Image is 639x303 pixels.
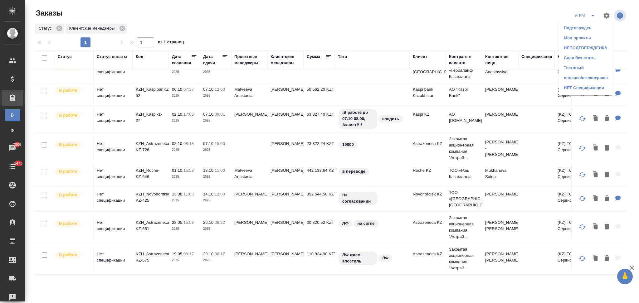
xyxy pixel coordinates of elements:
button: Удалить [602,112,612,125]
td: [PERSON_NAME] [231,248,267,270]
button: Обновить [575,167,590,182]
button: Клонировать [590,142,602,155]
p: 29.10, [203,252,215,256]
p: KZH_Astrazeneca-KZ-675 [136,251,166,263]
td: 352 544,50 KZT [304,188,335,210]
p: 07.10, [203,112,215,117]
p: 15:53 [183,168,194,173]
p: В работе [59,142,77,148]
p: ТОО «Рош Казахстан» [449,167,479,180]
span: Ф [8,127,17,134]
button: Клонировать [590,252,602,265]
p: 06.10, [172,87,183,92]
p: Astrazeneca KZ [413,251,443,257]
div: Спецификация [521,54,552,60]
p: Astrazeneca KZ [413,141,443,147]
div: Наше юр. лицо [558,54,588,60]
button: Обновить [575,191,590,206]
span: из 1 страниц [158,38,184,47]
p: ЛФ ждем апостиль [342,252,373,264]
div: Контрагент клиента [449,54,479,66]
td: Нет спецификации [94,188,133,210]
p: Закрытая акционерная компания "АстраЗ... [449,246,479,271]
button: Удалить [602,169,612,181]
p: В работе [59,87,77,94]
p: 2025 [172,147,197,153]
div: Выставляет ПМ после принятия заказа от КМа [55,141,90,149]
p: KZH_Novonordisk-KZ-425 [136,191,166,204]
p: 13.08, [172,192,183,196]
div: Проектные менеджеры [234,54,264,66]
td: Mukhanova Saida [482,164,518,186]
li: НЕТ Спецификации [559,83,613,93]
p: KZH_Roche-KZ-546 [136,167,166,180]
div: Статус [58,54,72,60]
p: Клиентские менеджеры [69,25,117,31]
div: Выставляет ПМ после принятия заказа от КМа [55,167,90,176]
p: .В работе до 07.10 08.00, Акниет!!!! [342,109,373,128]
p: 2025 [172,93,197,99]
p: 19800 [342,142,354,148]
p: 08:17 [183,252,194,256]
td: [PERSON_NAME] [231,60,267,81]
span: 7806 [9,142,25,148]
button: Удалить [602,192,612,205]
td: 50 562,20 KZT [304,83,335,105]
td: [PERSON_NAME] [267,137,304,159]
p: в переводе [342,168,365,175]
p: 15:00 [215,141,225,146]
p: на согле [357,220,374,227]
button: Обновить [575,251,590,266]
p: KZH_Astrazeneca-KZ-726 [136,141,166,153]
td: (KZ) ТОО «Атлас Лэнгвидж Сервисез» [554,216,629,238]
p: ЛФ [342,220,349,227]
td: [PERSON_NAME] [231,188,267,210]
p: 2025 [203,147,228,153]
p: В работе [59,252,77,258]
td: Нет спецификации [94,83,133,105]
td: 23 822,24 KZT [304,137,335,159]
p: В работе [59,112,77,118]
span: 🙏 [620,270,630,283]
p: 2025 [172,174,197,180]
p: 2025 [172,69,197,75]
li: Сдан без статы [559,53,613,63]
button: Клонировать [590,169,602,181]
button: Удалить [602,142,612,155]
p: ЛФ [382,255,388,261]
button: Обновить [575,141,590,156]
p: Kaspi bank Kazakhstan [413,86,443,99]
td: [PERSON_NAME] [267,216,304,238]
td: (KZ) ТОО «Атлас Лэнгвидж Сервисез» [554,108,629,130]
button: Клонировать [590,112,602,125]
td: 63 327,40 KZT [304,108,335,130]
p: 12:00 [215,87,225,92]
p: 2025 [203,93,228,99]
td: [PERSON_NAME] -[PERSON_NAME] [482,136,518,161]
div: Клиентские менеджеры [271,54,300,66]
p: 08:18 [183,141,194,146]
li: Мои проекты [559,33,613,43]
p: 02.10, [172,141,183,146]
div: Выставляет ПМ после принятия заказа от КМа [55,191,90,200]
p: следить [382,116,399,122]
td: [PERSON_NAME] [267,164,304,186]
li: Тестовый [559,63,613,73]
p: АО "Kaspi Bank" [449,86,479,99]
p: 08:17 [215,252,225,256]
p: 19.05, [172,252,183,256]
button: Клонировать [590,221,602,233]
td: Matveeva Anastasia [231,83,267,105]
button: Клонировать [590,192,602,205]
p: 2025 [172,197,197,204]
li: оплачен/не завершен [559,73,613,83]
p: В работе [59,168,77,175]
p: 2025 [203,257,228,263]
button: Удалить [602,221,612,233]
p: ТОО «[GEOGRAPHIC_DATA] [GEOGRAPHIC_DATA]» [449,190,479,208]
td: [PERSON_NAME] [231,108,267,130]
p: 01.10, [172,168,183,173]
div: Клиентские менеджеры [66,24,127,34]
p: 14.10, [203,192,215,196]
p: 2025 [203,118,228,124]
